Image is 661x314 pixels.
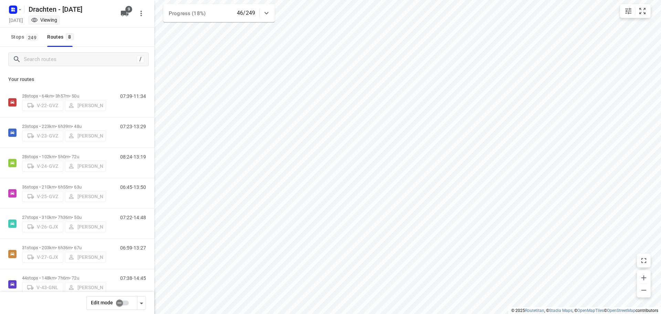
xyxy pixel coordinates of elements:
[91,300,113,305] span: Edit mode
[137,298,146,307] div: Driver app settings
[237,9,255,17] p: 46/249
[137,55,144,63] div: /
[11,33,40,41] span: Stops
[607,308,636,313] a: OpenStreetMap
[511,308,658,313] li: © 2025 , © , © © contributors
[118,7,132,20] button: 9
[47,33,76,41] div: Routes
[620,4,651,18] div: small contained button group
[120,93,146,99] p: 07:39-11:34
[549,308,573,313] a: Stadia Maps
[125,6,132,13] span: 9
[22,184,106,190] p: 36 stops • 210km • 6h55m • 63u
[22,245,106,250] p: 31 stops • 203km • 6h36m • 67u
[120,124,146,129] p: 07:23-13:29
[169,10,206,17] span: Progress (18%)
[22,275,106,281] p: 44 stops • 148km • 7h6m • 72u
[120,275,146,281] p: 07:38-14:45
[163,4,275,22] div: Progress (18%)46/249
[525,308,544,313] a: Routetitan
[120,215,146,220] p: 07:22-14:48
[120,184,146,190] p: 06:45-13:50
[8,76,146,83] p: Your routes
[22,215,106,220] p: 27 stops • 310km • 7h36m • 50u
[120,245,146,251] p: 06:59-13:27
[66,33,74,40] span: 8
[621,4,635,18] button: Map settings
[22,124,106,129] p: 23 stops • 223km • 6h39m • 48u
[31,17,57,23] div: You are currently in view mode. To make any changes, go to edit project.
[26,34,38,41] span: 249
[577,308,604,313] a: OpenMapTiles
[134,7,148,20] button: More
[24,54,137,65] input: Search routes
[636,4,649,18] button: Fit zoom
[22,154,106,159] p: 28 stops • 102km • 5h0m • 72u
[22,93,106,99] p: 28 stops • 64km • 3h57m • 50u
[120,154,146,160] p: 08:24-13:19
